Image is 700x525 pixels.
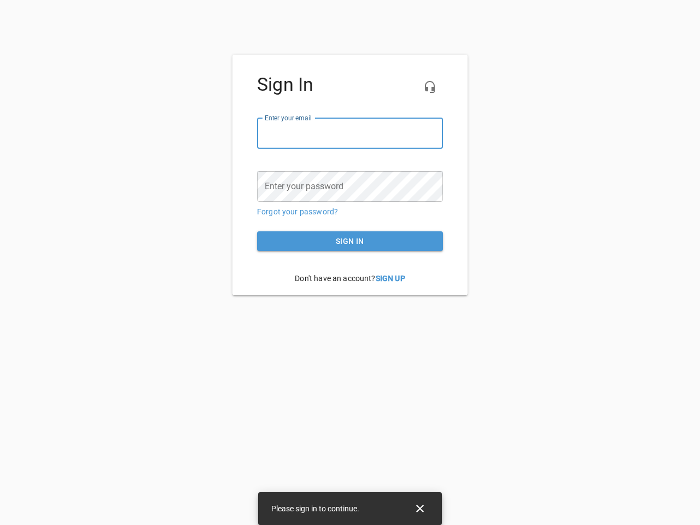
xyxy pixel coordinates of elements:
span: Please sign in to continue. [271,504,359,513]
a: Forgot your password? [257,207,338,216]
a: Sign Up [376,274,405,283]
h4: Sign In [257,74,443,96]
button: Close [407,495,433,522]
span: Sign in [266,235,434,248]
p: Don't have an account? [257,265,443,293]
iframe: Chat [461,123,692,517]
button: Sign in [257,231,443,252]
